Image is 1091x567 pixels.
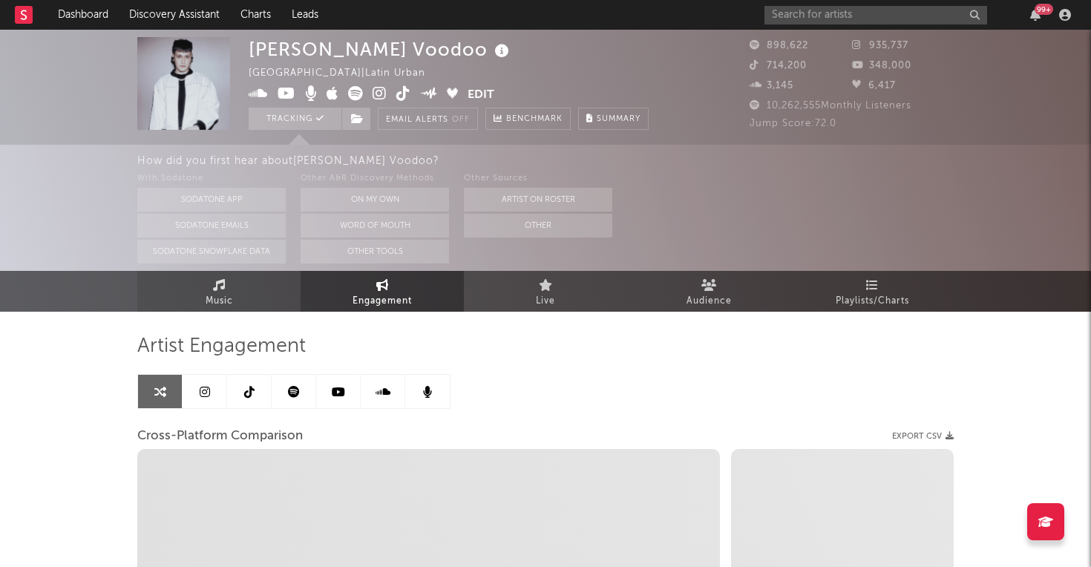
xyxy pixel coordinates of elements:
span: Artist Engagement [137,338,306,355]
button: Artist on Roster [464,188,612,212]
button: Word Of Mouth [301,214,449,237]
span: Cross-Platform Comparison [137,427,303,445]
span: 3,145 [750,81,793,91]
button: Sodatone Emails [137,214,286,237]
span: Playlists/Charts [836,292,909,310]
span: Summary [597,115,640,123]
button: Other Tools [301,240,449,263]
span: 348,000 [852,61,911,71]
span: Jump Score: 72.0 [750,119,836,128]
a: Live [464,271,627,312]
span: Benchmark [506,111,563,128]
a: Engagement [301,271,464,312]
em: Off [452,116,470,124]
div: [PERSON_NAME] Voodoo [249,37,513,62]
button: Export CSV [892,432,954,441]
a: Music [137,271,301,312]
button: 99+ [1030,9,1041,21]
a: Playlists/Charts [790,271,954,312]
button: Other [464,214,612,237]
span: 10,262,555 Monthly Listeners [750,101,911,111]
span: 714,200 [750,61,807,71]
span: 935,737 [852,41,908,50]
a: Benchmark [485,108,571,130]
div: 99 + [1035,4,1053,15]
button: Sodatone App [137,188,286,212]
button: Sodatone Snowflake Data [137,240,286,263]
div: How did you first hear about [PERSON_NAME] Voodoo ? [137,152,1091,170]
button: Edit [468,86,494,105]
div: Other Sources [464,170,612,188]
span: 898,622 [750,41,808,50]
span: Music [206,292,233,310]
button: Summary [578,108,649,130]
div: [GEOGRAPHIC_DATA] | Latin Urban [249,65,442,82]
button: Tracking [249,108,341,130]
div: With Sodatone [137,170,286,188]
a: Audience [627,271,790,312]
span: Live [536,292,555,310]
button: Email AlertsOff [378,108,478,130]
span: Engagement [353,292,412,310]
div: Other A&R Discovery Methods [301,170,449,188]
span: 6,417 [852,81,896,91]
button: On My Own [301,188,449,212]
input: Search for artists [764,6,987,24]
span: Audience [687,292,732,310]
